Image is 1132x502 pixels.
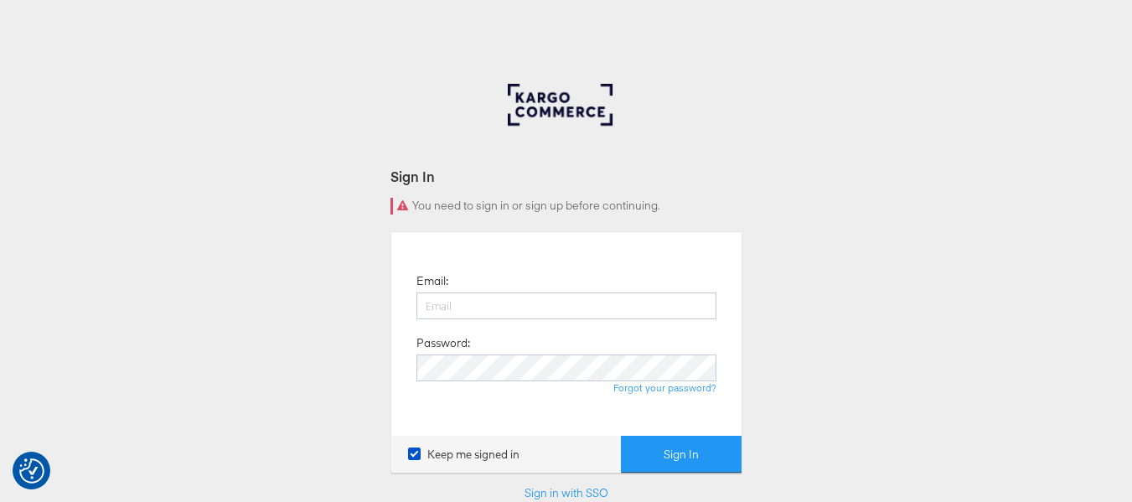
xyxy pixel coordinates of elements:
[390,198,742,215] div: You need to sign in or sign up before continuing.
[408,447,519,463] label: Keep me signed in
[613,381,716,394] a: Forgot your password?
[621,436,742,474] button: Sign In
[390,167,742,186] div: Sign In
[416,292,716,319] input: Email
[19,458,44,484] img: Revisit consent button
[416,335,470,351] label: Password:
[525,485,608,500] a: Sign in with SSO
[19,458,44,484] button: Consent Preferences
[416,273,448,289] label: Email:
